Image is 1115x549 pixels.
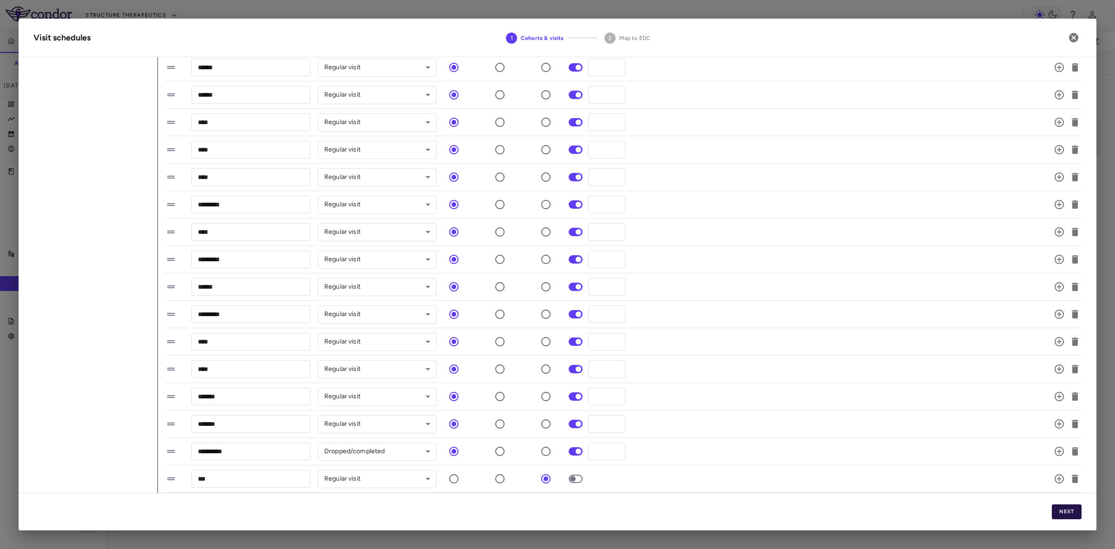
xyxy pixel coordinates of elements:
button: Cohorts & visits [498,21,571,55]
div: Regular visit [318,278,437,296]
div: Regular visit [318,305,437,324]
div: Regular visit [318,113,437,132]
div: Regular visit [318,196,437,214]
div: Regular visit [318,168,437,186]
text: 1 [511,35,513,41]
div: Visit schedules [33,32,91,44]
span: Cohorts & visits [521,34,564,42]
div: Regular visit [318,388,437,406]
button: Next [1052,504,1082,519]
div: Regular visit [318,251,437,269]
div: Dropped/completed [318,443,437,461]
div: Regular visit [318,415,437,433]
div: Regular visit [318,333,437,351]
div: Regular visit [318,86,437,104]
div: Regular visit [318,141,437,159]
div: Regular visit [318,59,437,77]
div: Regular visit [318,360,437,378]
div: Regular visit [318,223,437,241]
div: Regular visit [318,470,437,488]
